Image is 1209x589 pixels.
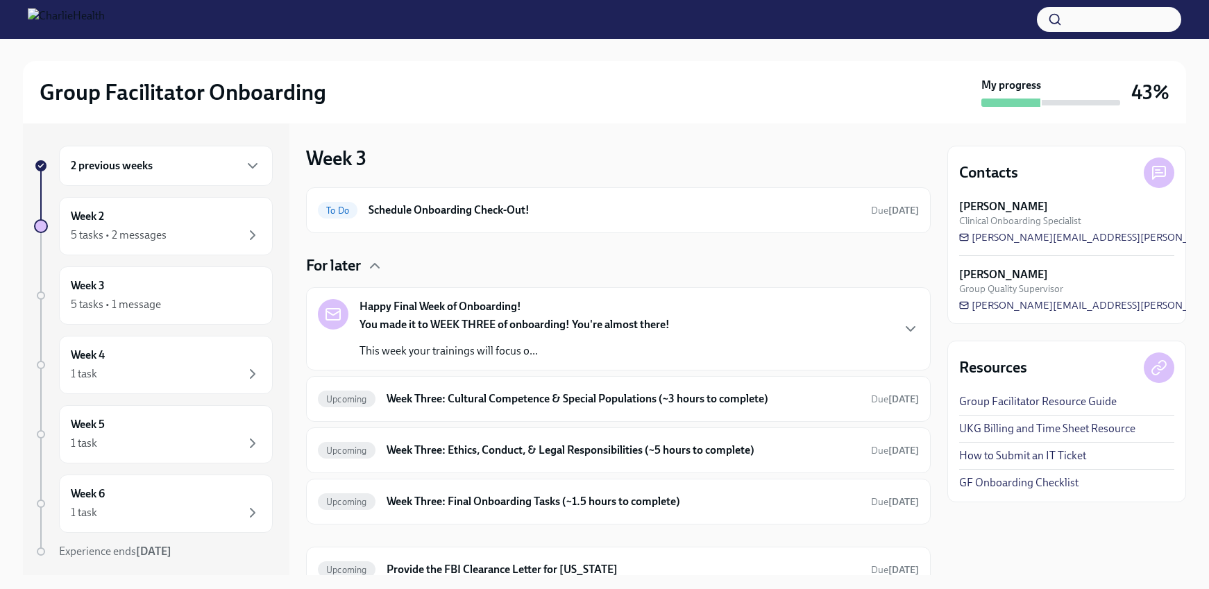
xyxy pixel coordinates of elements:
span: Due [871,496,919,508]
p: This week your trainings will focus o... [360,343,670,359]
h4: For later [306,255,361,276]
strong: [PERSON_NAME] [959,267,1048,282]
a: How to Submit an IT Ticket [959,448,1086,463]
strong: [DATE] [888,205,919,216]
div: 1 task [71,436,97,451]
img: CharlieHealth [28,8,105,31]
span: To Do [318,205,357,216]
strong: [PERSON_NAME] [959,199,1048,214]
a: Group Facilitator Resource Guide [959,394,1117,409]
div: For later [306,255,931,276]
a: GF Onboarding Checklist [959,475,1079,490]
h3: 43% [1131,80,1169,105]
strong: You made it to WEEK THREE of onboarding! You're almost there! [360,318,670,331]
strong: [DATE] [136,545,171,558]
h6: Week Three: Final Onboarding Tasks (~1.5 hours to complete) [387,494,860,509]
a: UpcomingWeek Three: Cultural Competence & Special Populations (~3 hours to complete)Due[DATE] [318,388,919,410]
div: 5 tasks • 2 messages [71,228,167,243]
a: UKG Billing and Time Sheet Resource [959,421,1135,436]
h4: Contacts [959,162,1018,183]
a: Week 51 task [34,405,273,463]
h6: Week Three: Ethics, Conduct, & Legal Responsibilities (~5 hours to complete) [387,443,860,458]
h6: Provide the FBI Clearance Letter for [US_STATE] [387,562,860,577]
div: 1 task [71,505,97,520]
a: UpcomingWeek Three: Ethics, Conduct, & Legal Responsibilities (~5 hours to complete)Due[DATE] [318,439,919,461]
h6: Week 5 [71,417,105,432]
strong: Happy Final Week of Onboarding! [360,299,521,314]
span: Due [871,393,919,405]
div: 1 task [71,366,97,382]
span: Group Quality Supervisor [959,282,1063,296]
strong: [DATE] [888,564,919,576]
strong: [DATE] [888,393,919,405]
span: Upcoming [318,497,375,507]
div: 5 tasks • 1 message [71,297,161,312]
span: Due [871,205,919,216]
a: To DoSchedule Onboarding Check-Out!Due[DATE] [318,199,919,221]
h6: Week 4 [71,348,105,363]
h6: Week 6 [71,486,105,502]
strong: [DATE] [888,445,919,456]
h6: Week 3 [71,278,105,293]
h2: Group Facilitator Onboarding [40,78,326,106]
h6: Week Three: Cultural Competence & Special Populations (~3 hours to complete) [387,391,860,407]
span: September 6th, 2025 07:00 [871,495,919,509]
span: Due [871,564,919,576]
strong: My progress [981,78,1041,93]
a: UpcomingWeek Three: Final Onboarding Tasks (~1.5 hours to complete)Due[DATE] [318,490,919,513]
h6: Schedule Onboarding Check-Out! [369,203,860,218]
span: Experience ends [59,545,171,558]
a: Week 41 task [34,336,273,394]
span: Upcoming [318,445,375,456]
span: Clinical Onboarding Specialist [959,214,1081,228]
span: Due [871,445,919,456]
a: Week 61 task [34,475,273,533]
a: UpcomingProvide the FBI Clearance Letter for [US_STATE]Due[DATE] [318,558,919,581]
a: Week 25 tasks • 2 messages [34,197,273,255]
strong: [DATE] [888,496,919,508]
span: September 8th, 2025 07:00 [871,393,919,406]
span: Upcoming [318,565,375,575]
span: Upcoming [318,394,375,404]
a: Week 35 tasks • 1 message [34,266,273,325]
h6: 2 previous weeks [71,158,153,173]
div: 2 previous weeks [59,146,273,186]
h3: Week 3 [306,146,366,171]
h4: Resources [959,357,1027,378]
h6: Week 2 [71,209,104,224]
